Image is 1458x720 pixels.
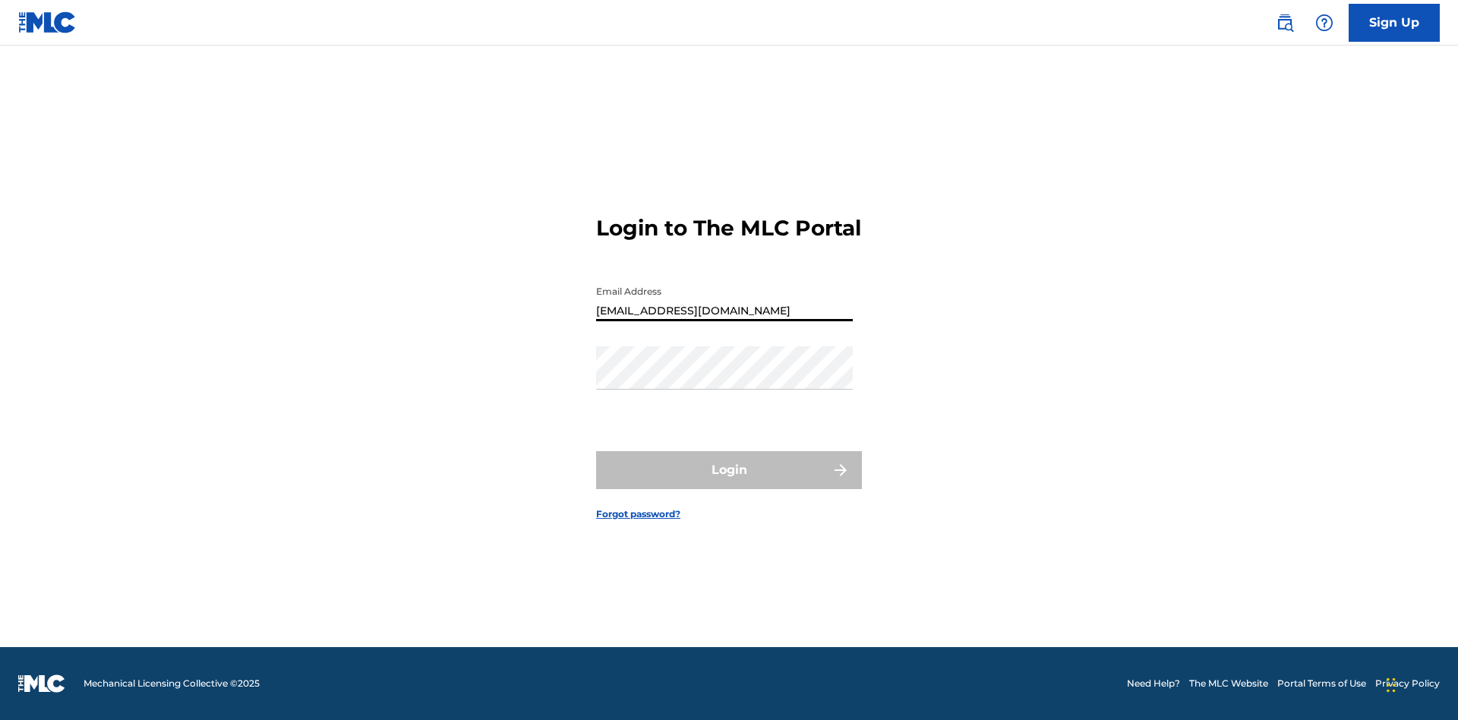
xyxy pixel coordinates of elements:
[1309,8,1340,38] div: Help
[18,674,65,693] img: logo
[1387,662,1396,708] div: Drag
[1277,677,1366,690] a: Portal Terms of Use
[1315,14,1333,32] img: help
[18,11,77,33] img: MLC Logo
[1127,677,1180,690] a: Need Help?
[596,215,861,242] h3: Login to The MLC Portal
[1270,8,1300,38] a: Public Search
[1349,4,1440,42] a: Sign Up
[1382,647,1458,720] iframe: Chat Widget
[596,507,680,521] a: Forgot password?
[1276,14,1294,32] img: search
[1189,677,1268,690] a: The MLC Website
[84,677,260,690] span: Mechanical Licensing Collective © 2025
[1375,677,1440,690] a: Privacy Policy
